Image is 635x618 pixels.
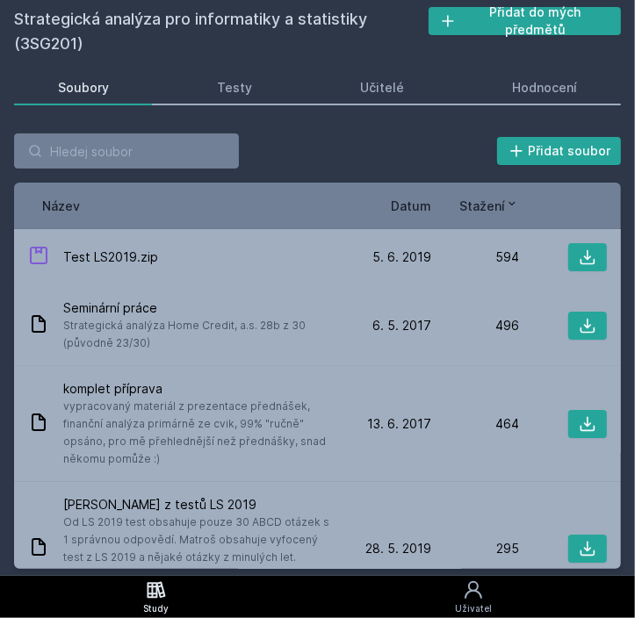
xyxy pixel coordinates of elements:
[459,197,505,215] span: Stažení
[431,415,519,433] div: 464
[429,7,621,35] button: Přidat do mých předmětů
[143,602,169,615] div: Study
[455,602,492,615] div: Uživatel
[63,317,336,352] span: Strategická analýza Home Credit, a.s. 28b z 30 (původně 23/30)
[63,380,336,398] span: komplet příprava
[431,248,519,266] div: 594
[360,79,404,97] div: Učitelé
[312,576,635,618] a: Uživatel
[431,317,519,334] div: 496
[367,415,431,433] span: 13. 6. 2017
[217,79,252,97] div: Testy
[28,245,49,270] div: ZIP
[459,197,519,215] button: Stažení
[372,248,431,266] span: 5. 6. 2019
[14,133,239,169] input: Hledej soubor
[63,514,336,601] span: Od LS 2019 test obsahuje pouze 30 ABCD otázek s 1 správnou odpovědí. Matroš obsahuje vyfocený tes...
[63,398,336,468] span: vypracovaný materiál z prezentace přednášek, finanční analýza primárně ze cvik, 99% "ručně" opsán...
[469,70,621,105] a: Hodnocení
[58,79,109,97] div: Soubory
[365,540,431,557] span: 28. 5. 2019
[173,70,295,105] a: Testy
[63,496,336,514] span: [PERSON_NAME] z testů LS 2019
[42,197,80,215] button: Název
[14,7,429,56] h2: Strategická analýza pro informatiky a statistiky (3SG201)
[431,540,519,557] div: 295
[512,79,577,97] div: Hodnocení
[63,299,336,317] span: Seminární práce
[497,137,622,165] button: Přidat soubor
[372,317,431,334] span: 6. 5. 2017
[14,70,152,105] a: Soubory
[317,70,448,105] a: Učitelé
[63,248,158,266] span: Test LS2019.zip
[391,197,431,215] button: Datum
